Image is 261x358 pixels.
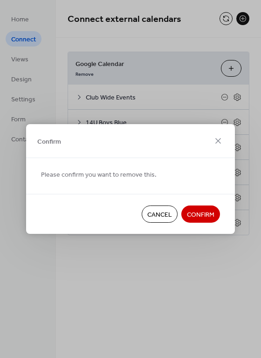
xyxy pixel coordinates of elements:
[147,210,172,220] span: Cancel
[37,137,61,146] span: Confirm
[142,206,178,223] button: Cancel
[181,206,220,223] button: Confirm
[187,210,214,220] span: Confirm
[41,170,157,180] span: Please confirm you want to remove this.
